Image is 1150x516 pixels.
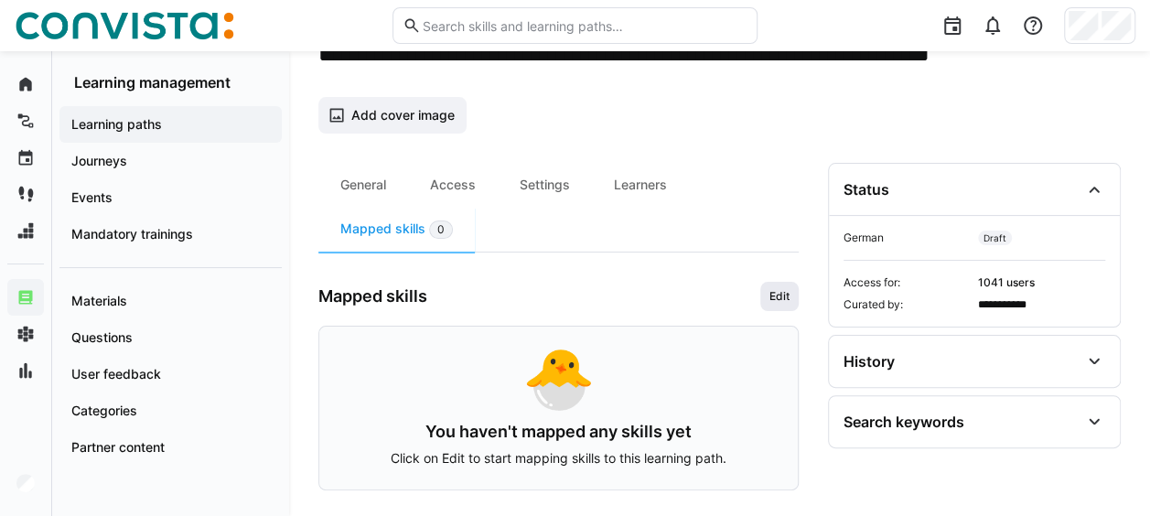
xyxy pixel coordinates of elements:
input: Search skills and learning paths… [421,17,747,34]
div: 🐣 [341,349,776,407]
span: 1041 users [978,275,1105,290]
span: German [844,231,971,245]
div: Status [844,180,889,199]
div: Settings [498,163,592,207]
button: Add cover image [318,97,467,134]
div: Learners [592,163,689,207]
span: Add cover image [349,106,457,124]
span: Draft [978,231,1012,245]
p: Click on Edit to start mapping skills to this learning path. [341,449,776,468]
div: Mapped skills [318,207,475,252]
div: Access [408,163,498,207]
h3: You haven't mapped any skills yet [341,422,776,442]
span: Access for: [844,275,971,290]
div: Search keywords [844,413,964,431]
span: Edit [768,289,791,304]
span: 0 [437,222,445,237]
h3: Mapped skills [318,286,427,306]
span: Curated by: [844,297,971,312]
div: General [318,163,408,207]
button: Edit [760,282,799,311]
div: History [844,352,895,371]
